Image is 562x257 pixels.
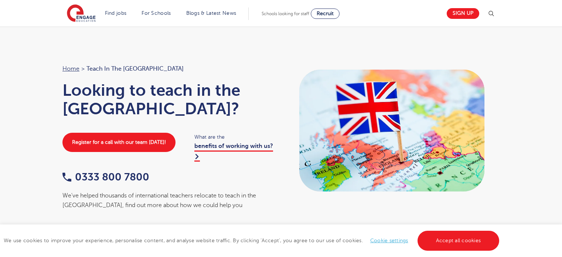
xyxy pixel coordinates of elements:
[370,238,408,243] a: Cookie settings
[142,10,171,16] a: For Schools
[81,65,85,72] span: >
[67,4,96,23] img: Engage Education
[194,133,274,141] span: What are the
[86,64,184,74] span: Teach in the [GEOGRAPHIC_DATA]
[317,11,334,16] span: Recruit
[194,143,273,161] a: benefits of working with us?
[62,191,274,210] div: We've helped thousands of international teachers relocate to teach in the [GEOGRAPHIC_DATA], find...
[62,64,274,74] nav: breadcrumb
[62,81,274,118] h1: Looking to teach in the [GEOGRAPHIC_DATA]?
[4,238,501,243] span: We use cookies to improve your experience, personalise content, and analyse website traffic. By c...
[62,133,176,152] a: Register for a call with our team [DATE]!
[62,65,79,72] a: Home
[105,10,127,16] a: Find jobs
[418,231,500,251] a: Accept all cookies
[262,11,309,16] span: Schools looking for staff
[447,8,479,19] a: Sign up
[186,10,236,16] a: Blogs & Latest News
[311,9,340,19] a: Recruit
[62,171,149,183] a: 0333 800 7800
